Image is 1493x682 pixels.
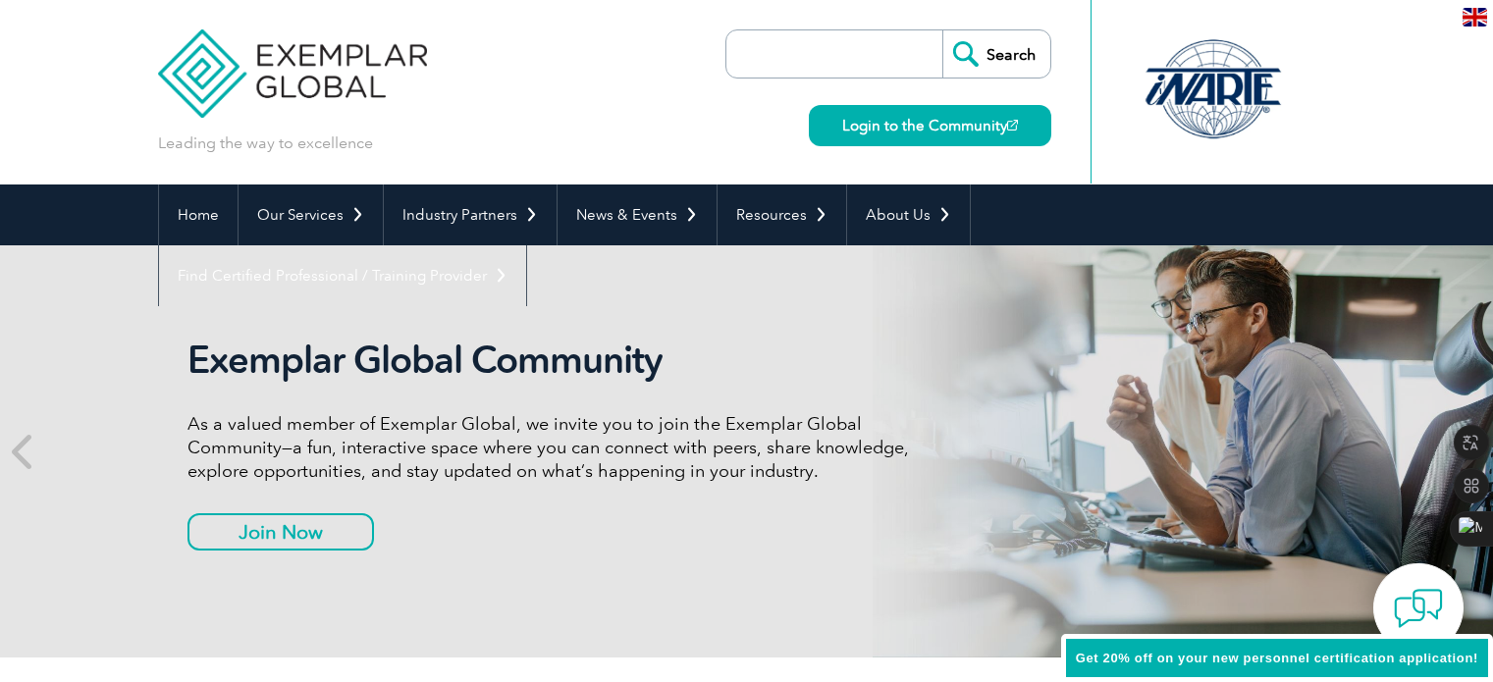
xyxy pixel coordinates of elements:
[1394,584,1443,633] img: contact-chat.png
[718,184,846,245] a: Resources
[847,184,970,245] a: About Us
[384,184,557,245] a: Industry Partners
[942,30,1050,78] input: Search
[187,513,374,551] a: Join Now
[1076,651,1478,665] span: Get 20% off on your new personnel certification application!
[187,412,924,483] p: As a valued member of Exemplar Global, we invite you to join the Exemplar Global Community—a fun,...
[187,338,924,383] h2: Exemplar Global Community
[159,245,526,306] a: Find Certified Professional / Training Provider
[159,184,238,245] a: Home
[239,184,383,245] a: Our Services
[1007,120,1018,131] img: open_square.png
[1463,8,1487,26] img: en
[158,132,373,154] p: Leading the way to excellence
[558,184,717,245] a: News & Events
[809,105,1051,146] a: Login to the Community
